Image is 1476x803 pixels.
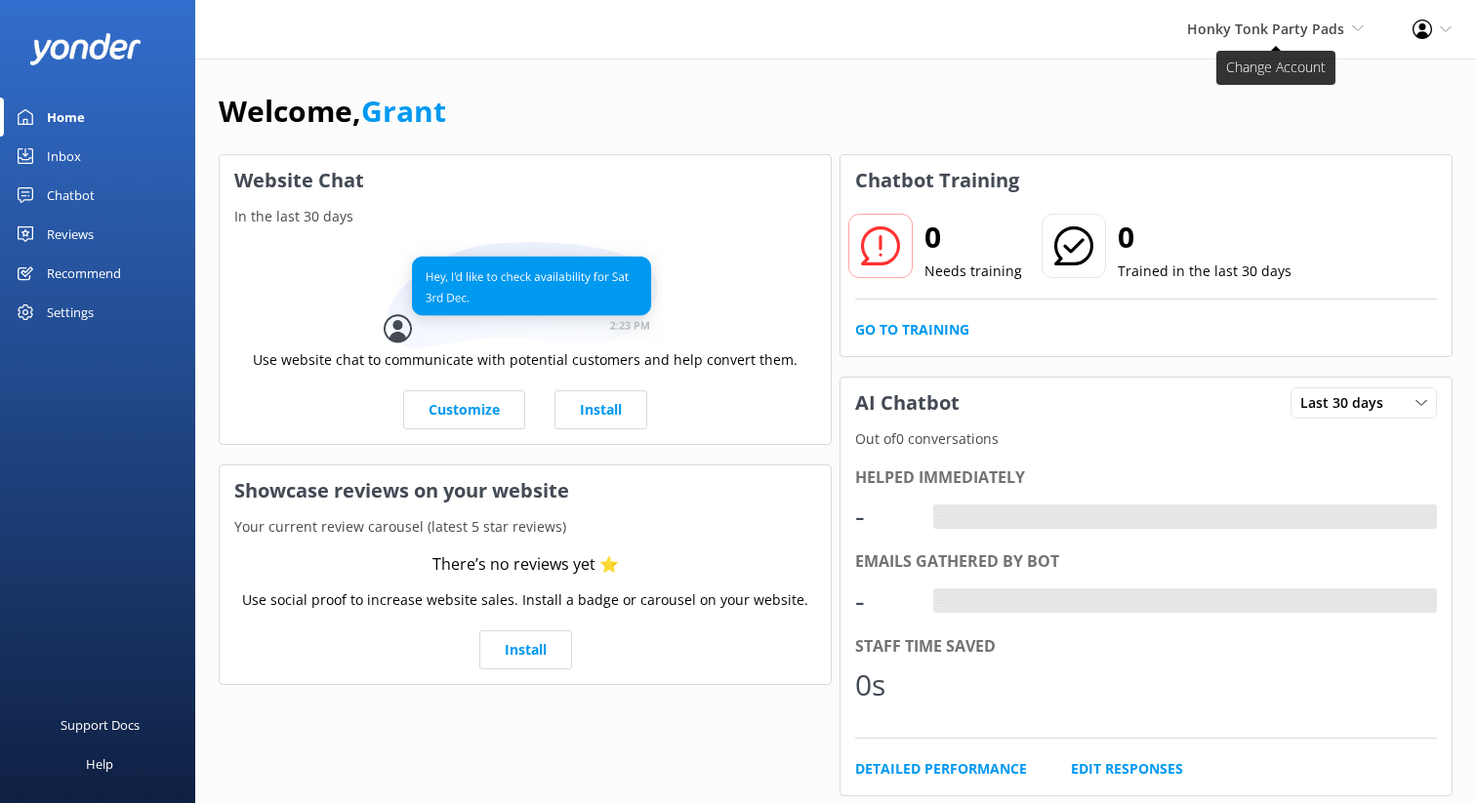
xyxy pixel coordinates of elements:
[1071,758,1183,780] a: Edit Responses
[924,214,1022,261] h2: 0
[933,588,948,614] div: -
[47,215,94,254] div: Reviews
[47,176,95,215] div: Chatbot
[479,630,572,669] a: Install
[855,493,914,540] div: -
[840,378,974,428] h3: AI Chatbot
[220,155,831,206] h3: Website Chat
[29,33,142,65] img: yonder-white-logo.png
[220,465,831,516] h3: Showcase reviews on your website
[47,137,81,176] div: Inbox
[855,758,1027,780] a: Detailed Performance
[1300,392,1395,414] span: Last 30 days
[554,390,647,429] a: Install
[86,744,113,783] div: Help
[855,465,1437,491] div: Helped immediately
[855,662,914,708] div: 0s
[840,428,1452,450] p: Out of 0 conversations
[1118,261,1291,282] p: Trained in the last 30 days
[47,254,121,293] div: Recommend
[220,516,831,538] p: Your current review carousel (latest 5 star reviews)
[855,549,1437,575] div: Emails gathered by bot
[933,504,948,530] div: -
[855,578,914,624] div: -
[1118,214,1291,261] h2: 0
[61,705,140,744] div: Support Docs
[403,390,525,429] a: Customize
[924,261,1022,282] p: Needs training
[47,293,94,332] div: Settings
[384,242,667,348] img: conversation...
[47,98,85,137] div: Home
[253,349,798,371] p: Use website chat to communicate with potential customers and help convert them.
[855,319,969,341] a: Go to Training
[361,91,446,131] a: Grant
[219,88,446,135] h1: Welcome,
[432,552,619,578] div: There’s no reviews yet ⭐
[242,589,808,611] p: Use social proof to increase website sales. Install a badge or carousel on your website.
[1187,20,1344,38] span: Honky Tonk Party Pads
[840,155,1034,206] h3: Chatbot Training
[220,206,831,227] p: In the last 30 days
[855,634,1437,660] div: Staff time saved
